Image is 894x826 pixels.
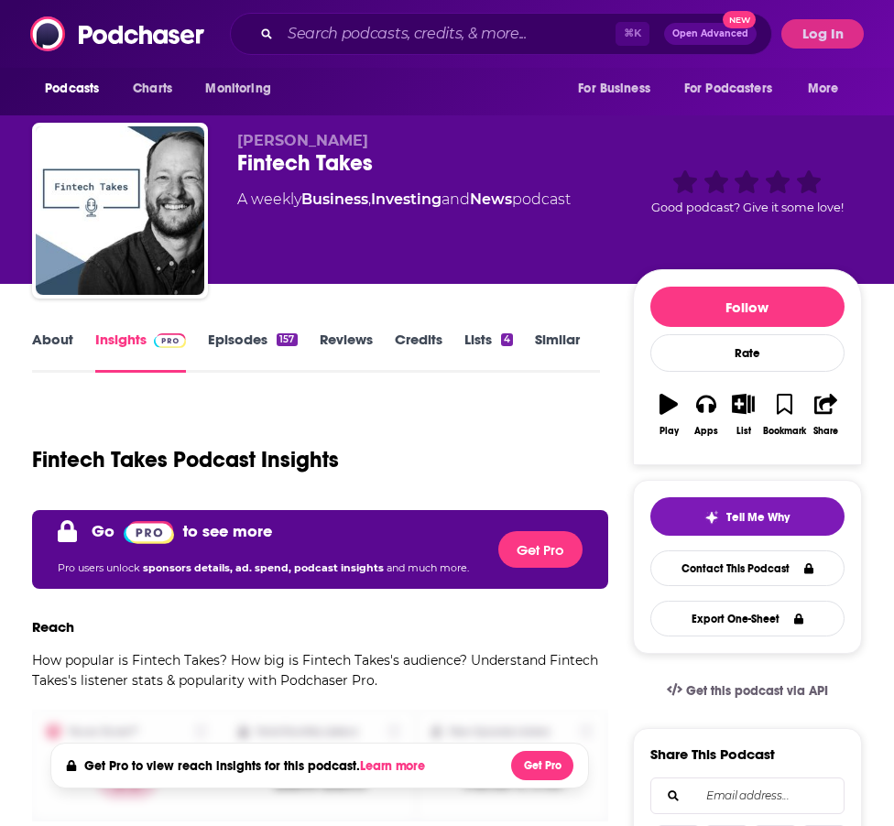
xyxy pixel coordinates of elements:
[277,333,297,346] div: 157
[280,19,616,49] input: Search podcasts, credits, & more...
[464,331,513,373] a: Lists4
[32,650,608,690] p: How popular is Fintech Takes? How big is Fintech Takes's audience? Understand Fintech Takes's lis...
[672,29,748,38] span: Open Advanced
[395,331,442,373] a: Credits
[511,751,573,780] button: Get Pro
[183,521,272,541] p: to see more
[725,382,762,448] button: List
[32,71,123,106] button: open menu
[686,683,828,699] span: Get this podcast via API
[368,190,371,208] span: ,
[320,331,373,373] a: Reviews
[360,759,430,774] button: Learn more
[92,521,114,541] p: Go
[470,190,512,208] a: News
[650,745,775,763] h3: Share This Podcast
[650,287,845,327] button: Follow
[565,71,673,106] button: open menu
[650,497,845,536] button: tell me why sparkleTell Me Why
[133,76,172,102] span: Charts
[84,758,430,774] h4: Get Pro to view reach insights for this podcast.
[498,531,583,568] button: Get Pro
[192,71,294,106] button: open menu
[95,331,186,373] a: InsightsPodchaser Pro
[684,76,772,102] span: For Podcasters
[121,71,183,106] a: Charts
[237,189,571,211] div: A weekly podcast
[807,382,845,448] button: Share
[442,190,470,208] span: and
[723,11,756,28] span: New
[32,331,73,373] a: About
[650,334,845,372] div: Rate
[230,13,772,55] div: Search podcasts, credits, & more...
[650,550,845,586] a: Contact This Podcast
[694,426,718,437] div: Apps
[650,777,845,814] div: Search followers
[651,201,844,214] span: Good podcast? Give it some love!
[578,76,650,102] span: For Business
[205,76,270,102] span: Monitoring
[143,561,387,574] span: sponsors details, ad. spend, podcast insights
[124,517,174,545] a: Pro website
[736,426,751,437] div: List
[633,132,862,245] div: Good podcast? Give it some love!
[704,510,719,525] img: tell me why sparkle
[664,23,757,45] button: Open AdvancedNew
[237,132,368,149] span: [PERSON_NAME]
[371,190,442,208] a: Investing
[763,426,806,437] div: Bookmark
[762,382,807,448] button: Bookmark
[124,521,174,544] img: Podchaser Pro
[666,778,829,813] input: Email address...
[501,333,513,346] div: 4
[32,618,74,636] h3: Reach
[45,76,99,102] span: Podcasts
[32,446,339,473] h1: Fintech Takes Podcast Insights
[36,126,204,295] img: Fintech Takes
[813,426,838,437] div: Share
[650,601,845,636] button: Export One-Sheet
[726,510,790,525] span: Tell Me Why
[301,190,368,208] a: Business
[808,76,839,102] span: More
[535,331,580,373] a: Similar
[30,16,206,51] img: Podchaser - Follow, Share and Rate Podcasts
[58,554,469,581] p: Pro users unlock and much more.
[652,668,843,713] a: Get this podcast via API
[688,382,725,448] button: Apps
[208,331,297,373] a: Episodes157
[795,71,862,106] button: open menu
[616,22,649,46] span: ⌘ K
[660,426,679,437] div: Play
[672,71,799,106] button: open menu
[650,382,688,448] button: Play
[154,333,186,348] img: Podchaser Pro
[781,19,864,49] button: Log In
